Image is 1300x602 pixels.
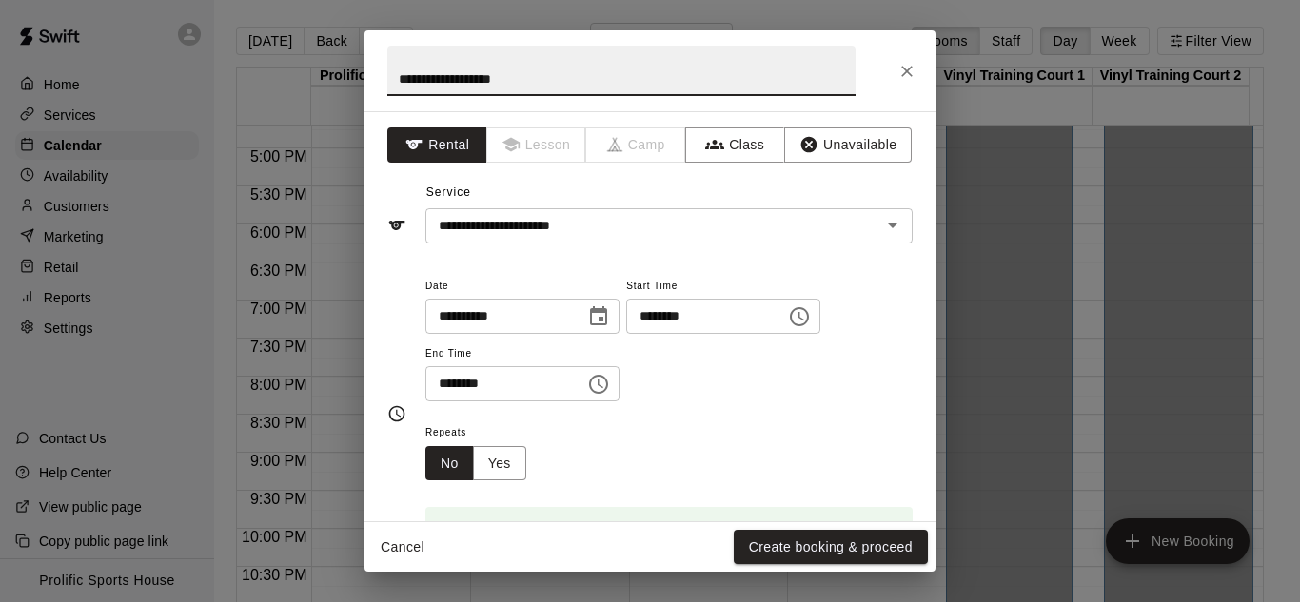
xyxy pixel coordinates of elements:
[473,446,526,481] button: Yes
[685,127,785,163] button: Class
[580,298,618,336] button: Choose date, selected date is Aug 17, 2025
[425,341,620,367] span: End Time
[426,185,471,199] span: Service
[473,513,623,547] div: Booking time is available
[879,212,906,239] button: Open
[387,127,487,163] button: Rental
[580,365,618,403] button: Choose time, selected time is 7:30 PM
[780,298,818,336] button: Choose time, selected time is 6:00 PM
[387,216,406,235] svg: Service
[425,446,526,481] div: outlined button group
[626,274,820,300] span: Start Time
[425,274,620,300] span: Date
[487,127,587,163] span: Lessons must be created in the Services page first
[586,127,686,163] span: Camps can only be created in the Services page
[372,530,433,565] button: Cancel
[784,127,912,163] button: Unavailable
[425,420,542,446] span: Repeats
[387,404,406,423] svg: Timing
[890,54,924,88] button: Close
[734,530,928,565] button: Create booking & proceed
[425,446,474,481] button: No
